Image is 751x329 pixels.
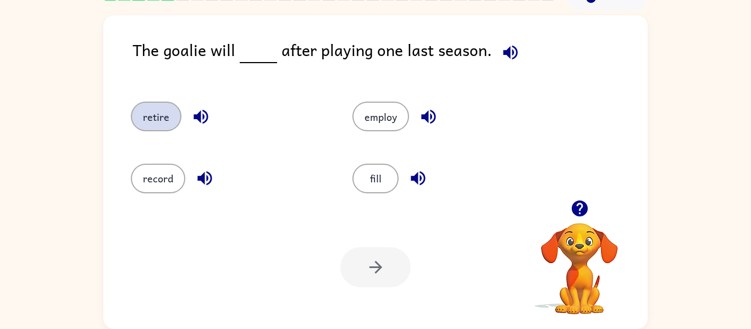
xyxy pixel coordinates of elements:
[131,164,185,193] button: record
[131,102,181,131] button: retire
[524,206,634,316] video: Your browser must support playing .mp4 files to use Literably. Please try using another browser.
[352,164,399,193] button: fill
[132,37,648,80] div: The goalie will after playing one last season.
[352,102,409,131] button: employ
